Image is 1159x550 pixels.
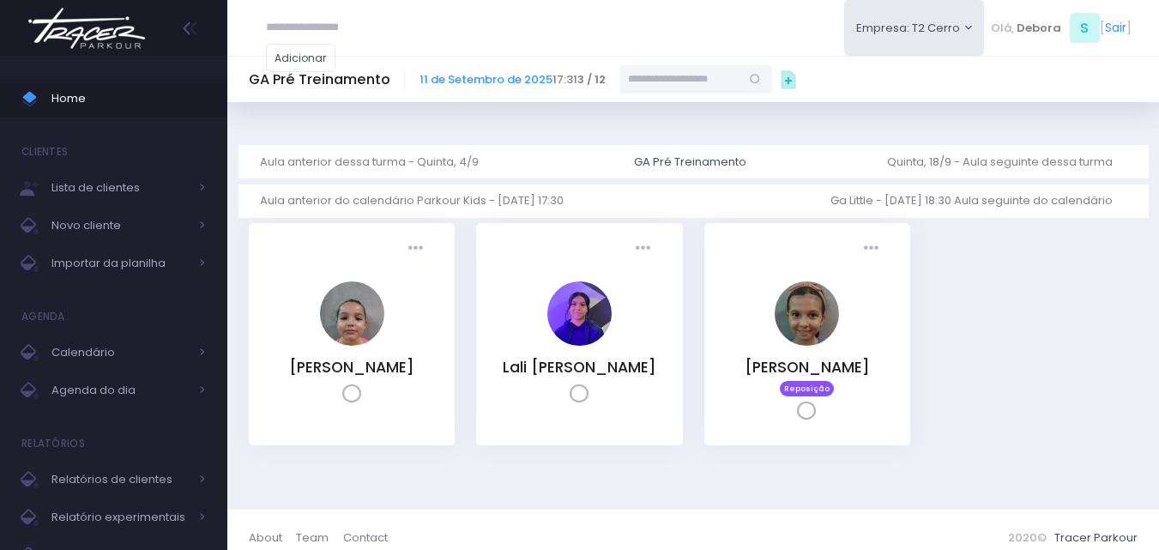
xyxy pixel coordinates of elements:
div: Presença [630,234,658,263]
span: Novo cliente [51,215,189,237]
a: 11 de Setembro de 2025 [420,71,552,88]
a: Aula anterior do calendário Parkour Kids - [DATE] 17:30 [260,184,577,218]
span: Agenda do dia [51,379,189,402]
h5: GA Pré Treinamento [249,71,390,88]
span: Lista de clientes [51,177,189,199]
span: S [1070,13,1100,43]
a: [PERSON_NAME] [289,357,414,378]
a: Maria Manuela Morales Fernandes [775,334,839,350]
strong: 3 / 12 [577,71,606,88]
a: Andreza christianini martinez [320,334,384,350]
img: Lali Anita Novaes Ramtohul [547,281,612,346]
div: Ações Rápidas [772,63,805,95]
span: Home [51,88,206,110]
span: Reposição [780,381,835,396]
a: Tracer Parkour [1054,529,1138,546]
span: Debora [1017,20,1061,37]
span: 17:31 [420,71,606,88]
a: Adicionar [266,44,336,72]
a: Lali [PERSON_NAME] [503,357,656,378]
h4: Agenda [21,299,65,334]
a: [PERSON_NAME] [745,357,870,378]
a: Lali Anita Novaes Ramtohul [547,334,612,350]
h4: Relatórios [21,426,85,461]
span: Olá, [991,20,1014,37]
div: GA Pré Treinamento [634,154,746,171]
h4: Clientes [21,135,68,169]
span: Calendário [51,341,189,364]
a: Sair [1105,19,1126,37]
span: 2020© [1008,529,1047,546]
a: Quinta, 18/9 - Aula seguinte dessa turma [887,145,1126,178]
img: Andreza christianini martinez [320,281,384,346]
a: Aula anterior dessa turma - Quinta, 4/9 [260,145,492,178]
span: Relatórios de clientes [51,468,189,491]
div: Presença [857,234,885,263]
img: Maria Manuela Morales Fernandes [775,281,839,346]
span: Importar da planilha [51,252,189,275]
span: Relatório experimentais [51,506,189,529]
div: [ ] [984,9,1138,47]
a: Ga Little - [DATE] 18:30 Aula seguinte do calendário [830,184,1126,218]
div: Presença [401,234,430,263]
